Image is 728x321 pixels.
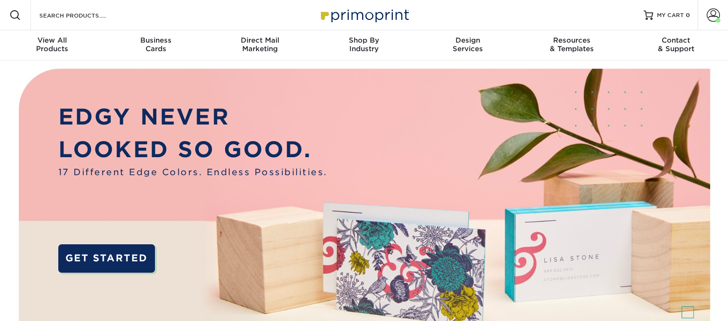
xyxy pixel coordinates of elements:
span: 17 Different Edge Colors. Endless Possibilities. [58,166,328,179]
div: & Templates [520,36,624,53]
span: Contact [624,36,728,45]
a: Contact& Support [624,30,728,61]
span: Direct Mail [208,36,312,45]
a: BusinessCards [104,30,208,61]
input: SEARCH PRODUCTS..... [38,9,131,21]
span: Resources [520,36,624,45]
p: LOOKED SO GOOD. [58,133,328,166]
div: Marketing [208,36,312,53]
div: Industry [312,36,416,53]
a: Resources& Templates [520,30,624,61]
a: GET STARTED [58,244,155,273]
div: Services [416,36,520,53]
div: & Support [624,36,728,53]
a: Direct MailMarketing [208,30,312,61]
span: 0 [686,12,690,18]
span: MY CART [657,11,684,19]
p: EDGY NEVER [58,100,328,133]
a: DesignServices [416,30,520,61]
a: Shop ByIndustry [312,30,416,61]
span: Shop By [312,36,416,45]
div: Cards [104,36,208,53]
span: Business [104,36,208,45]
span: Design [416,36,520,45]
img: Primoprint [317,5,411,25]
